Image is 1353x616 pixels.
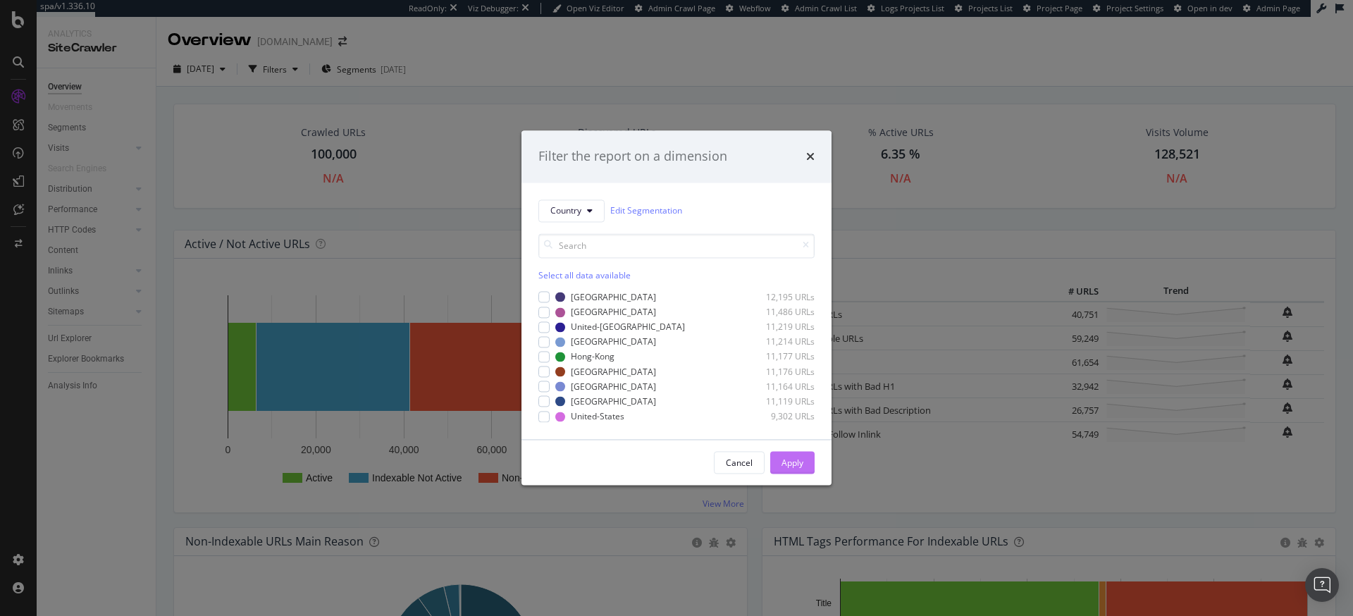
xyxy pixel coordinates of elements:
[746,381,815,393] div: 11,164 URLs
[538,269,815,281] div: Select all data available
[538,199,605,222] button: Country
[714,452,765,474] button: Cancel
[726,457,753,469] div: Cancel
[571,291,656,303] div: [GEOGRAPHIC_DATA]
[571,336,656,348] div: [GEOGRAPHIC_DATA]
[610,204,682,218] a: Edit Segmentation
[571,351,614,363] div: Hong-Kong
[770,452,815,474] button: Apply
[538,233,815,258] input: Search
[571,410,624,422] div: United-States
[746,410,815,422] div: 9,302 URLs
[746,291,815,303] div: 12,195 URLs
[571,366,656,378] div: [GEOGRAPHIC_DATA]
[746,306,815,318] div: 11,486 URLs
[746,321,815,333] div: 11,219 URLs
[571,381,656,393] div: [GEOGRAPHIC_DATA]
[1305,568,1339,602] div: Open Intercom Messenger
[781,457,803,469] div: Apply
[746,336,815,348] div: 11,214 URLs
[806,147,815,166] div: times
[571,306,656,318] div: [GEOGRAPHIC_DATA]
[746,351,815,363] div: 11,177 URLs
[521,130,832,485] div: modal
[550,205,581,217] span: Country
[746,395,815,407] div: 11,119 URLs
[538,147,727,166] div: Filter the report on a dimension
[571,395,656,407] div: [GEOGRAPHIC_DATA]
[571,321,685,333] div: United-[GEOGRAPHIC_DATA]
[746,366,815,378] div: 11,176 URLs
